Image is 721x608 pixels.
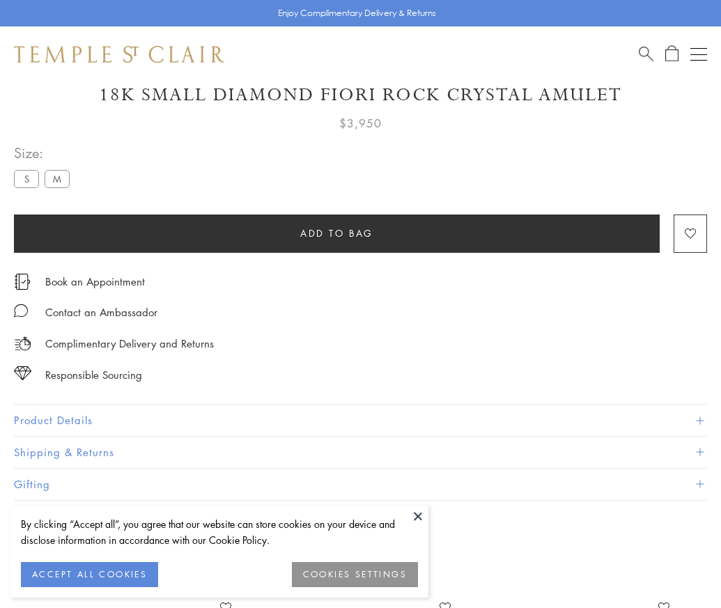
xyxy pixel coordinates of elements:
img: Temple St. Clair [14,46,224,63]
img: icon_sourcing.svg [14,366,31,380]
span: Size: [14,141,75,164]
img: MessageIcon-01_2.svg [14,304,28,318]
button: COOKIES SETTINGS [292,562,418,587]
span: Add to bag [300,226,373,241]
a: Book an Appointment [45,274,145,289]
img: icon_delivery.svg [14,335,31,352]
button: Gifting [14,469,707,500]
div: Responsible Sourcing [45,366,142,384]
button: Add to bag [14,215,660,253]
span: $3,950 [339,114,382,132]
img: icon_appointment.svg [14,274,31,290]
a: Open Shopping Bag [665,45,679,63]
button: Shipping & Returns [14,437,707,468]
p: Complimentary Delivery and Returns [45,335,214,352]
p: Enjoy Complimentary Delivery & Returns [278,6,436,20]
button: Product Details [14,405,707,436]
button: ACCEPT ALL COOKIES [21,562,158,587]
button: Open navigation [690,46,707,63]
a: Search [639,45,653,63]
div: By clicking “Accept all”, you agree that our website can store cookies on your device and disclos... [21,516,418,548]
div: Contact an Ambassador [45,304,157,321]
label: M [45,170,70,187]
label: S [14,170,39,187]
h1: 18K Small Diamond Fiori Rock Crystal Amulet [14,83,707,107]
